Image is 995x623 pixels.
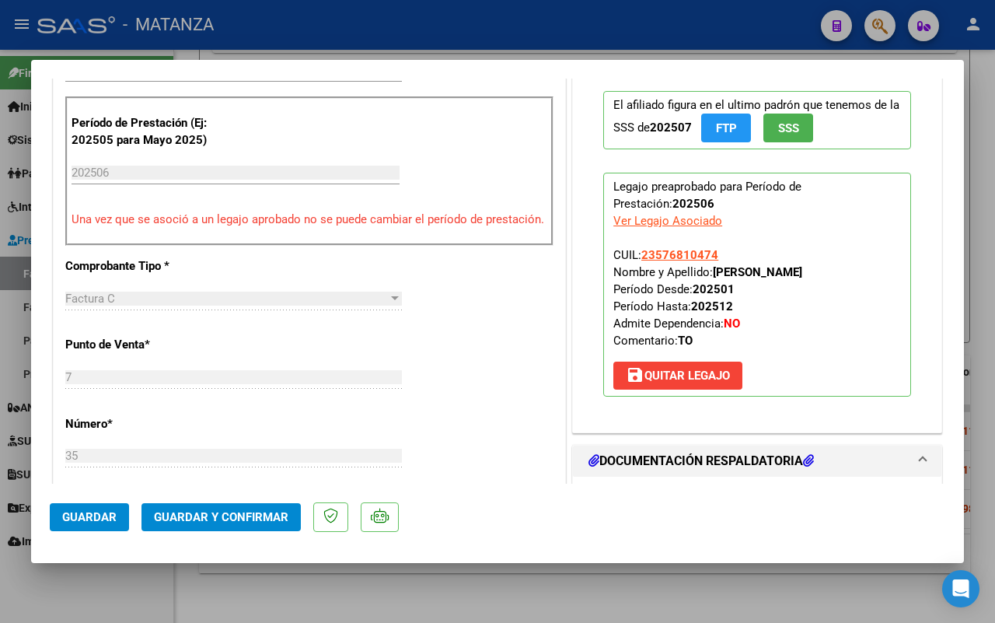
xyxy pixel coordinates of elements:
[613,248,802,348] span: CUIL: Nombre y Apellido: Período Desde: Período Hasta: Admite Dependencia:
[573,446,941,477] mat-expansion-panel-header: DOCUMENTACIÓN RESPALDATORIA
[62,510,117,524] span: Guardar
[672,197,714,211] strong: 202506
[65,257,211,275] p: Comprobante Tipo *
[65,292,115,306] span: Factura C
[603,91,911,149] p: El afiliado figura en el ultimo padrón que tenemos de la SSS de
[778,121,799,135] span: SSS
[613,362,742,390] button: Quitar Legajo
[724,317,740,331] strong: NO
[613,334,693,348] span: Comentario:
[72,114,215,149] p: Período de Prestación (Ej: 202505 para Mayo 2025)
[641,248,718,262] span: 23576810474
[65,415,211,433] p: Número
[713,265,802,279] strong: [PERSON_NAME]
[678,334,693,348] strong: TO
[603,173,911,397] p: Legajo preaprobado para Período de Prestación:
[626,369,730,383] span: Quitar Legajo
[573,68,941,432] div: PREAPROBACIÓN PARA INTEGRACION
[50,503,129,531] button: Guardar
[588,452,814,471] h1: DOCUMENTACIÓN RESPALDATORIA
[626,366,644,384] mat-icon: save
[72,211,547,229] p: Una vez que se asoció a un legajo aprobado no se puede cambiar el período de prestación.
[716,121,737,135] span: FTP
[650,121,692,135] strong: 202507
[154,510,288,524] span: Guardar y Confirmar
[701,114,751,142] button: FTP
[613,212,722,229] div: Ver Legajo Asociado
[691,299,733,313] strong: 202512
[141,503,301,531] button: Guardar y Confirmar
[942,570,979,607] div: Open Intercom Messenger
[65,336,211,354] p: Punto de Venta
[693,282,735,296] strong: 202501
[763,114,813,142] button: SSS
